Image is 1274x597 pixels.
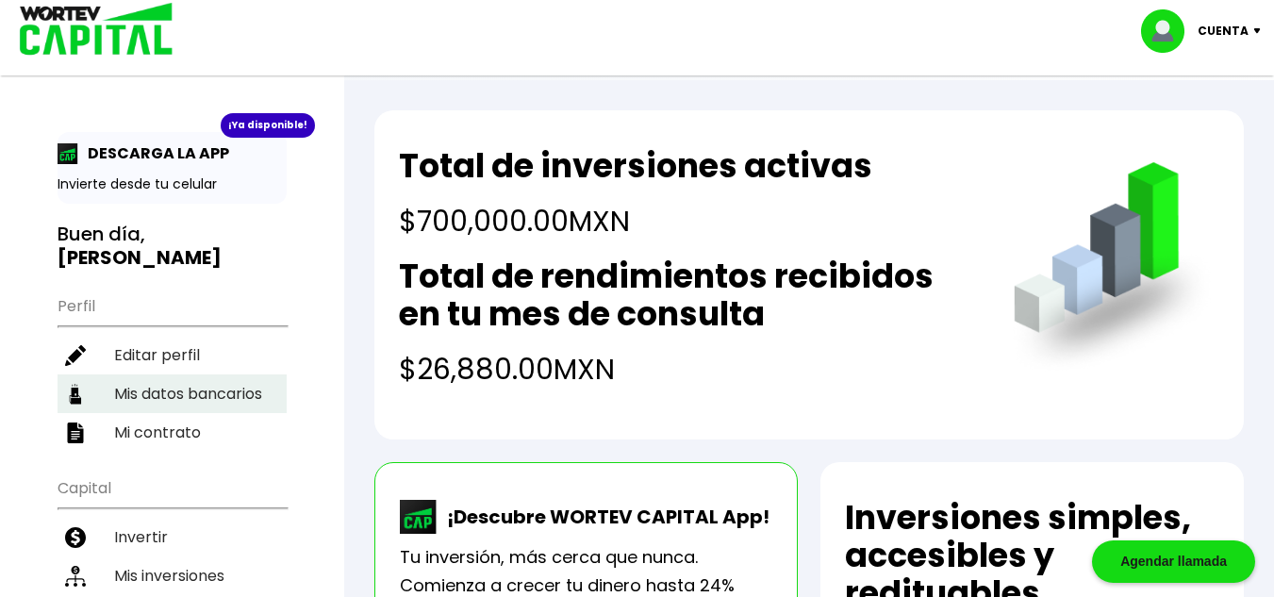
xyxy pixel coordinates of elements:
div: ¡Ya disponible! [221,113,315,138]
a: Mi contrato [58,413,287,452]
div: Agendar llamada [1092,540,1255,583]
a: Invertir [58,518,287,556]
h2: Total de inversiones activas [399,147,872,185]
h3: Buen día, [58,223,287,270]
img: icon-down [1249,28,1274,34]
img: contrato-icon.f2db500c.svg [65,423,86,443]
a: Editar perfil [58,336,287,374]
p: ¡Descubre WORTEV CAPITAL App! [438,503,769,531]
img: inversiones-icon.6695dc30.svg [65,566,86,587]
a: Mis inversiones [58,556,287,595]
p: Cuenta [1198,17,1249,45]
img: invertir-icon.b3b967d7.svg [65,527,86,548]
p: Invierte desde tu celular [58,174,287,194]
img: wortev-capital-app-icon [400,500,438,534]
h4: $700,000.00 MXN [399,200,872,242]
a: Mis datos bancarios [58,374,287,413]
img: profile-image [1141,9,1198,53]
h2: Total de rendimientos recibidos en tu mes de consulta [399,257,976,333]
img: datos-icon.10cf9172.svg [65,384,86,405]
h4: $26,880.00 MXN [399,348,976,390]
img: editar-icon.952d3147.svg [65,345,86,366]
img: app-icon [58,143,78,164]
p: DESCARGA LA APP [78,141,229,165]
img: grafica.516fef24.png [1005,162,1219,376]
b: [PERSON_NAME] [58,244,222,271]
ul: Perfil [58,285,287,452]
